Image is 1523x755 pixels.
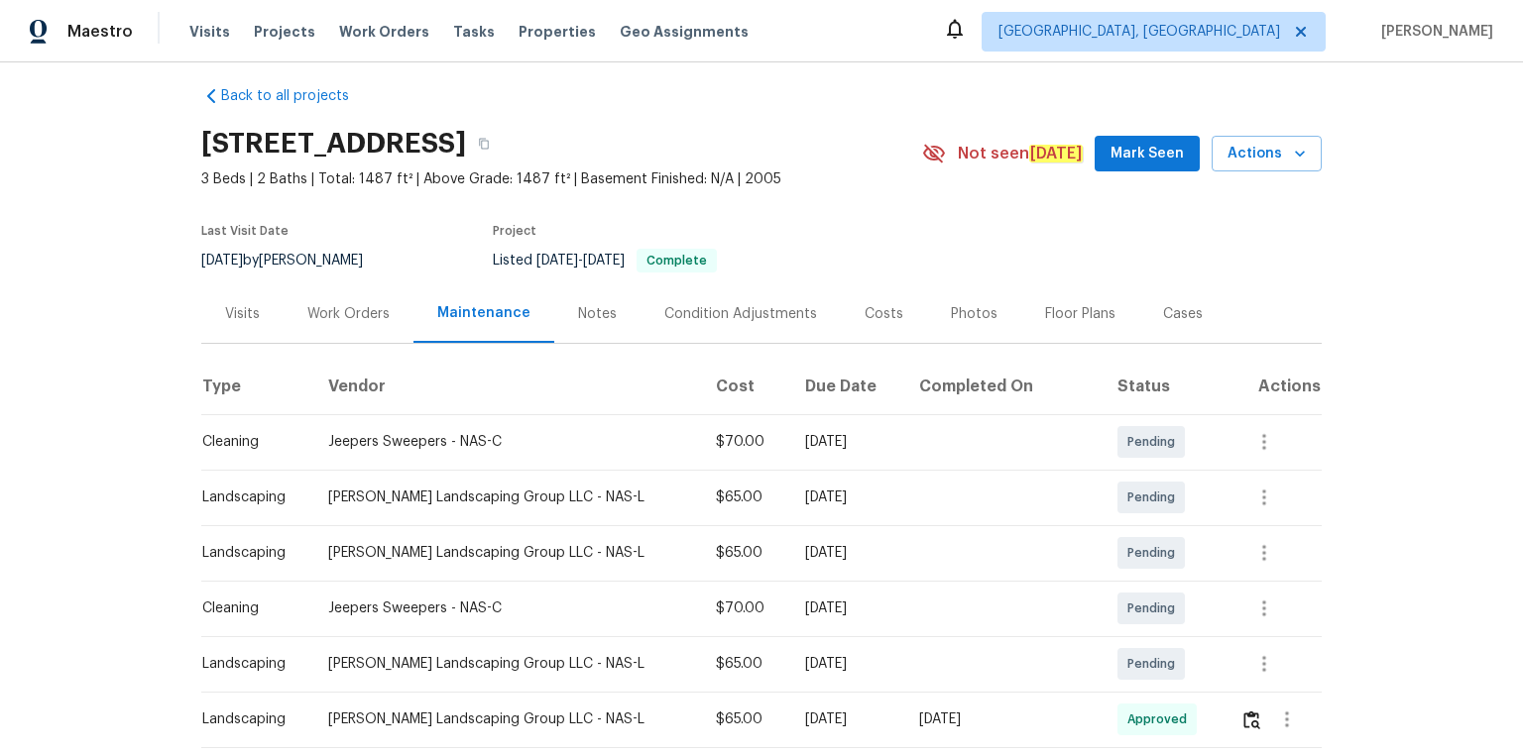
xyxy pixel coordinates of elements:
div: Visits [225,304,260,324]
span: Visits [189,22,230,42]
div: Costs [865,304,903,324]
div: Cases [1163,304,1203,324]
div: [DATE] [805,709,888,729]
span: 3 Beds | 2 Baths | Total: 1487 ft² | Above Grade: 1487 ft² | Basement Finished: N/A | 2005 [201,169,922,189]
span: Pending [1127,543,1183,563]
div: Landscaping [202,487,296,507]
span: Complete [639,255,715,267]
span: - [536,254,625,268]
div: Landscaping [202,654,296,674]
div: $70.00 [716,598,773,618]
th: Status [1102,359,1226,414]
span: [DATE] [536,254,578,268]
span: Last Visit Date [201,225,289,237]
div: [DATE] [805,598,888,618]
div: by [PERSON_NAME] [201,249,387,272]
th: Due Date [789,359,904,414]
div: [PERSON_NAME] Landscaping Group LLC - NAS-L [328,709,683,729]
div: $70.00 [716,432,773,452]
div: Jeepers Sweepers - NAS-C [328,432,683,452]
span: Projects [254,22,315,42]
em: [DATE] [1029,145,1083,162]
span: Maestro [67,22,133,42]
button: Mark Seen [1095,136,1200,172]
div: $65.00 [716,654,773,674]
span: Pending [1127,487,1183,507]
span: Work Orders [339,22,429,42]
th: Type [201,359,312,414]
span: Approved [1127,709,1195,729]
span: Project [493,225,536,237]
div: $65.00 [716,709,773,729]
span: [DATE] [583,254,625,268]
th: Cost [700,359,789,414]
span: Tasks [453,25,495,39]
span: [PERSON_NAME] [1373,22,1493,42]
span: Actions [1228,142,1306,166]
span: [DATE] [201,254,243,268]
div: [PERSON_NAME] Landscaping Group LLC - NAS-L [328,543,683,563]
span: Mark Seen [1111,142,1184,166]
button: Actions [1212,136,1322,172]
button: Review Icon [1240,696,1263,743]
div: $65.00 [716,543,773,563]
div: [DATE] [805,487,888,507]
h2: [STREET_ADDRESS] [201,134,466,154]
span: Properties [519,22,596,42]
img: Review Icon [1243,710,1260,729]
button: Copy Address [466,126,502,162]
div: Cleaning [202,432,296,452]
span: Pending [1127,654,1183,674]
div: Work Orders [307,304,390,324]
div: $65.00 [716,487,773,507]
div: Maintenance [437,303,530,323]
div: Photos [951,304,997,324]
div: Cleaning [202,598,296,618]
div: [PERSON_NAME] Landscaping Group LLC - NAS-L [328,654,683,674]
div: Notes [578,304,617,324]
div: [DATE] [805,654,888,674]
span: [GEOGRAPHIC_DATA], [GEOGRAPHIC_DATA] [998,22,1280,42]
div: [DATE] [805,432,888,452]
a: Back to all projects [201,86,392,106]
div: Floor Plans [1045,304,1115,324]
div: [DATE] [919,709,1085,729]
div: [DATE] [805,543,888,563]
th: Actions [1225,359,1322,414]
span: Geo Assignments [620,22,749,42]
span: Pending [1127,598,1183,618]
div: Jeepers Sweepers - NAS-C [328,598,683,618]
span: Not seen [958,144,1083,163]
th: Completed On [903,359,1101,414]
div: [PERSON_NAME] Landscaping Group LLC - NAS-L [328,487,683,507]
div: Landscaping [202,709,296,729]
th: Vendor [312,359,699,414]
span: Pending [1127,432,1183,452]
span: Listed [493,254,717,268]
div: Landscaping [202,543,296,563]
div: Condition Adjustments [664,304,817,324]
